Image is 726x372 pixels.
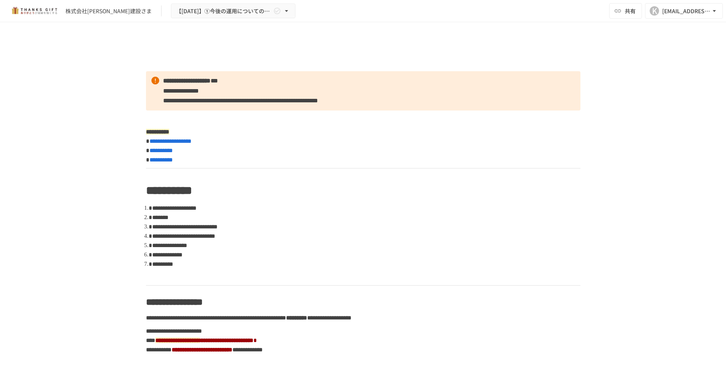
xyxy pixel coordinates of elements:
[625,7,636,15] span: 共有
[65,7,152,15] div: 株式会社[PERSON_NAME]建設さま
[645,3,723,19] button: K[EMAIL_ADDRESS][DOMAIN_NAME]
[9,5,59,17] img: mMP1OxWUAhQbsRWCurg7vIHe5HqDpP7qZo7fRoNLXQh
[609,3,642,19] button: 共有
[176,6,272,16] span: 【[DATE]】①今後の運用についてのご案内/THANKS GIFTキックオフMTG
[171,4,295,19] button: 【[DATE]】①今後の運用についてのご案内/THANKS GIFTキックオフMTG
[650,6,659,16] div: K
[662,6,710,16] div: [EMAIL_ADDRESS][DOMAIN_NAME]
